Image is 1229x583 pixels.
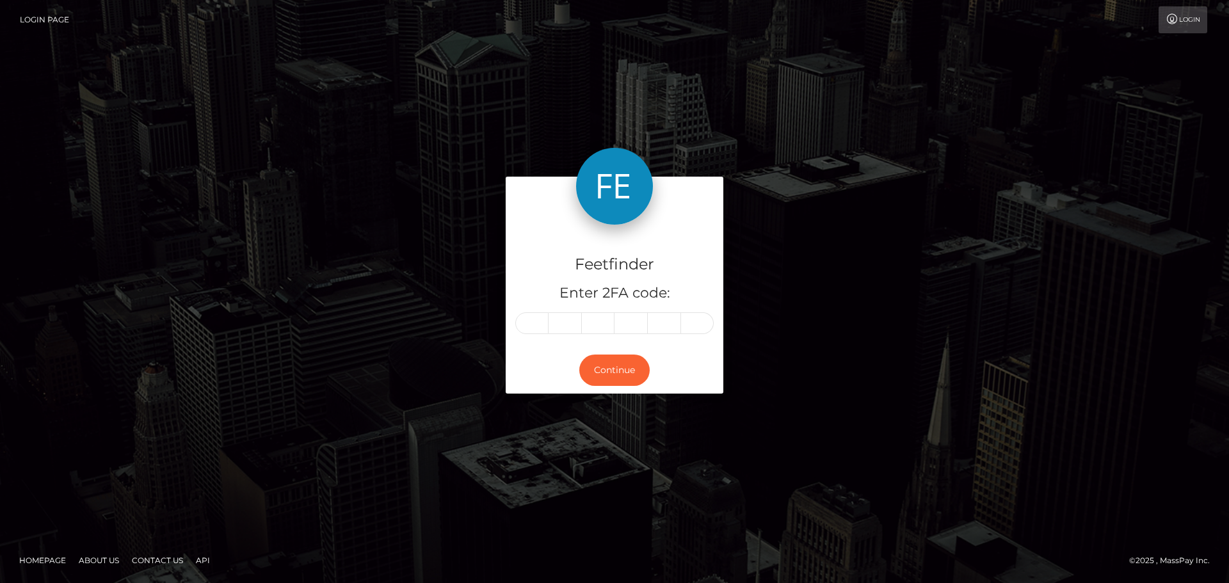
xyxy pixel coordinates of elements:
[1159,6,1207,33] a: Login
[191,550,215,570] a: API
[515,253,714,276] h4: Feetfinder
[74,550,124,570] a: About Us
[1129,554,1219,568] div: © 2025 , MassPay Inc.
[576,148,653,225] img: Feetfinder
[579,355,650,386] button: Continue
[127,550,188,570] a: Contact Us
[515,284,714,303] h5: Enter 2FA code:
[20,6,69,33] a: Login Page
[14,550,71,570] a: Homepage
